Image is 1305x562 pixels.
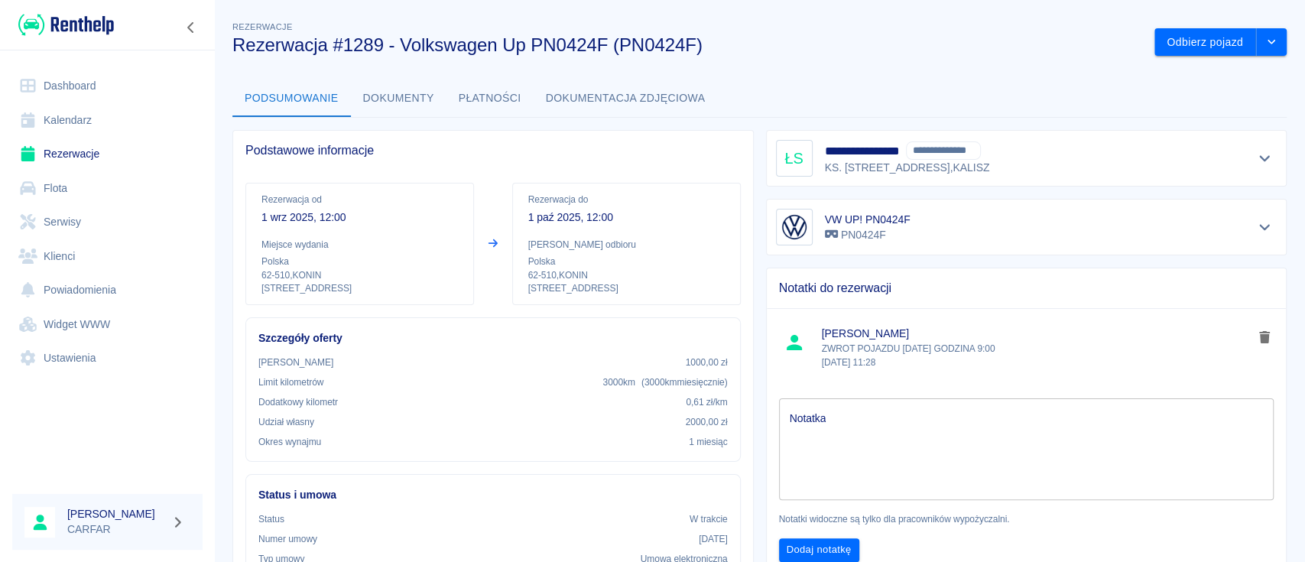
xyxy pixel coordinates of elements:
[258,330,728,346] h6: Szczegóły oferty
[12,103,203,138] a: Kalendarz
[261,255,458,268] p: Polska
[528,282,725,295] p: [STREET_ADDRESS]
[686,356,728,369] p: 1000,00 zł
[351,80,446,117] button: Dokumenty
[258,415,314,429] p: Udział własny
[825,160,1072,176] p: KS. [STREET_ADDRESS] , KALISZ
[534,80,718,117] button: Dokumentacja zdjęciowa
[528,193,725,206] p: Rezerwacja do
[258,487,728,503] h6: Status i umowa
[528,268,725,282] p: 62-510 , KONIN
[1253,327,1276,347] button: delete note
[776,140,813,177] div: ŁS
[779,281,1274,296] span: Notatki do rezerwacji
[699,532,728,546] p: [DATE]
[1252,216,1277,238] button: Pokaż szczegóły
[258,375,323,389] p: Limit kilometrów
[446,80,534,117] button: Płatności
[12,69,203,103] a: Dashboard
[245,143,741,158] span: Podstawowe informacje
[528,210,725,226] p: 1 paź 2025, 12:00
[12,273,203,307] a: Powiadomienia
[232,34,1142,56] h3: Rezerwacja #1289 - Volkswagen Up PN0424F (PN0424F)
[258,435,321,449] p: Okres wynajmu
[1154,28,1256,57] button: Odbierz pojazd
[232,80,351,117] button: Podsumowanie
[779,212,810,242] img: Image
[261,268,458,282] p: 62-510 , KONIN
[67,521,165,538] p: CARFAR
[825,212,911,227] h6: VW UP! PN0424F
[12,137,203,171] a: Rezerwacje
[67,506,165,521] h6: [PERSON_NAME]
[261,238,458,252] p: Miejsce wydania
[1256,28,1287,57] button: drop-down
[12,12,114,37] a: Renthelp logo
[258,532,317,546] p: Numer umowy
[602,375,727,389] p: 3000 km
[822,356,1254,369] p: [DATE] 11:28
[18,12,114,37] img: Renthelp logo
[822,326,1254,342] span: [PERSON_NAME]
[12,307,203,342] a: Widget WWW
[779,538,859,562] button: Dodaj notatkę
[686,415,728,429] p: 2000,00 zł
[641,377,728,388] span: ( 3000 km miesięcznie )
[258,356,333,369] p: [PERSON_NAME]
[180,18,203,37] button: Zwiń nawigację
[12,341,203,375] a: Ustawienia
[689,435,727,449] p: 1 miesiąc
[690,512,728,526] p: W trakcie
[528,238,725,252] p: [PERSON_NAME] odbioru
[779,512,1274,526] p: Notatki widoczne są tylko dla pracowników wypożyczalni.
[528,255,725,268] p: Polska
[258,395,338,409] p: Dodatkowy kilometr
[822,342,1254,369] p: ZWROT POJAZDU [DATE] GODZINA 9:00
[12,171,203,206] a: Flota
[261,282,458,295] p: [STREET_ADDRESS]
[261,210,458,226] p: 1 wrz 2025, 12:00
[232,22,292,31] span: Rezerwacje
[261,193,458,206] p: Rezerwacja od
[258,512,284,526] p: Status
[825,227,911,243] p: PN0424F
[12,239,203,274] a: Klienci
[1252,148,1277,169] button: Pokaż szczegóły
[12,205,203,239] a: Serwisy
[686,395,727,409] p: 0,61 zł /km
